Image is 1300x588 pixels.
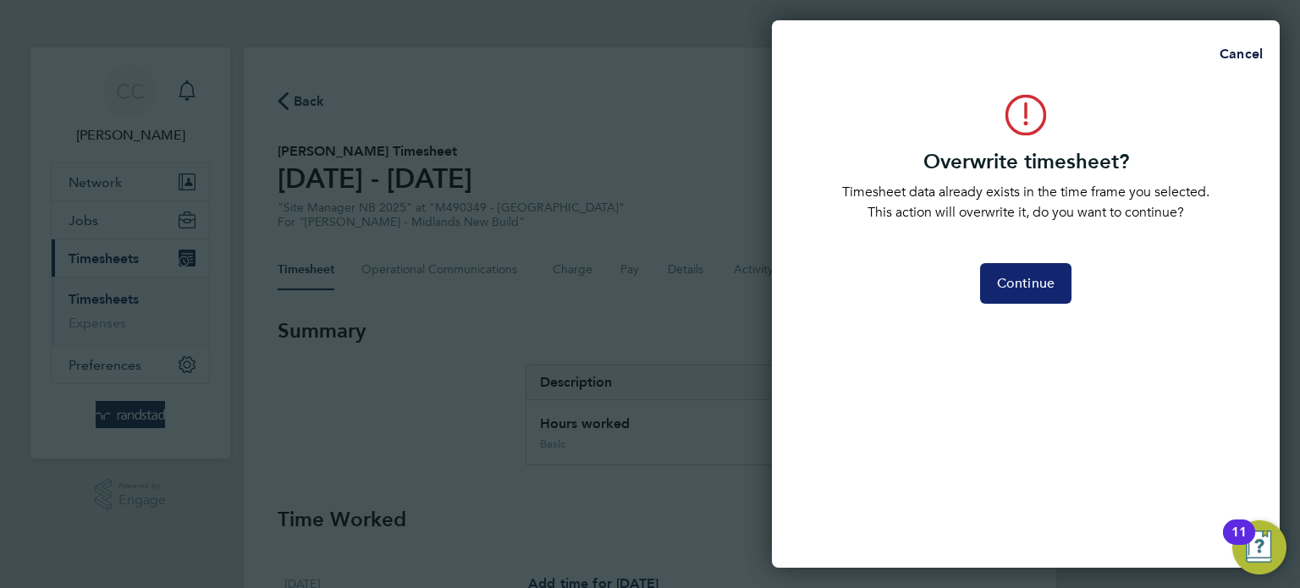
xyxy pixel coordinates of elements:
button: Continue [980,263,1071,304]
button: Cancel [1193,37,1280,71]
h3: Overwrite timesheet? [819,148,1232,175]
span: Cancel [1215,46,1263,62]
div: 11 [1231,532,1247,554]
span: Continue [997,275,1055,292]
p: This action will overwrite it, do you want to continue? [819,202,1232,223]
p: Timesheet data already exists in the time frame you selected. [819,182,1232,202]
button: Open Resource Center, 11 new notifications [1232,520,1286,574]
